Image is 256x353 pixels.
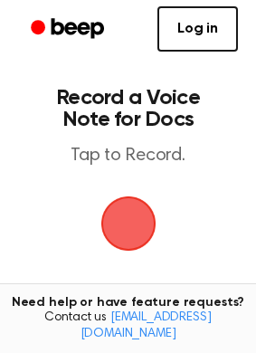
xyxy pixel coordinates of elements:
button: Beep Logo [101,196,156,251]
a: [EMAIL_ADDRESS][DOMAIN_NAME] [81,311,212,340]
span: Contact us [11,310,245,342]
p: Tap to Record. [33,145,223,167]
h1: Record a Voice Note for Docs [33,87,223,130]
a: Beep [18,12,120,47]
a: Log in [157,6,238,52]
